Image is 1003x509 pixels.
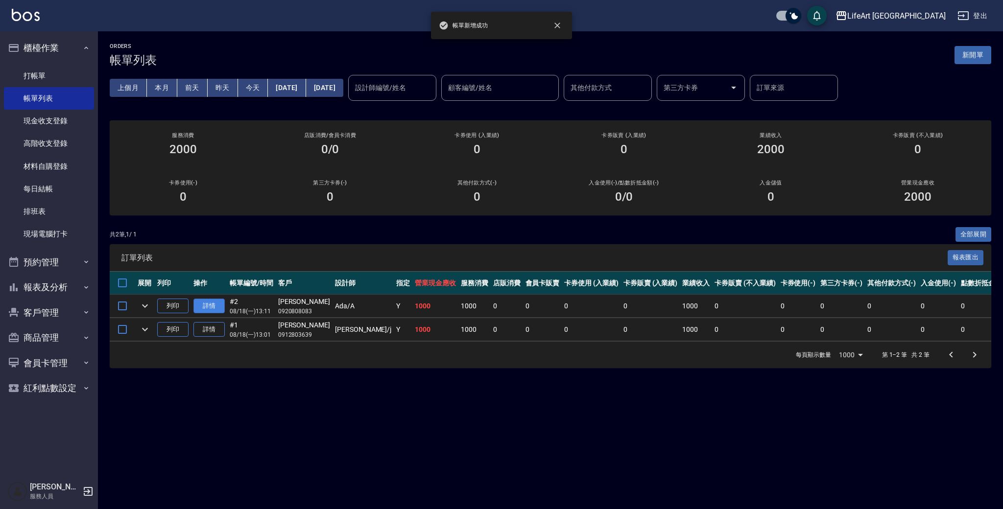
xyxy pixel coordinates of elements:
p: 每頁顯示數量 [796,350,831,359]
p: 08/18 (一) 13:01 [230,330,273,339]
td: #1 [227,318,276,341]
p: 08/18 (一) 13:11 [230,307,273,316]
td: 0 [712,318,778,341]
button: 上個月 [110,79,147,97]
button: 紅利點數設定 [4,375,94,401]
img: Person [8,482,27,501]
td: 0 [621,295,680,318]
td: 0 [818,295,865,318]
td: 0 [865,318,919,341]
span: 帳單新增成功 [439,21,488,30]
th: 服務消費 [458,272,491,295]
td: 0 [562,295,621,318]
th: 帳單編號/時間 [227,272,276,295]
h3: 0 [767,190,774,204]
a: 材料自購登錄 [4,155,94,178]
th: 客戶 [276,272,333,295]
h3: 0 [474,142,480,156]
h2: ORDERS [110,43,157,49]
td: 0 [778,318,818,341]
a: 現場電腦打卡 [4,223,94,245]
td: Ada /A [333,295,394,318]
h2: 營業現金應收 [856,180,979,186]
button: 列印 [157,322,189,337]
h3: 0 [474,190,480,204]
a: 報表匯出 [948,253,984,262]
h2: 入金使用(-) /點數折抵金額(-) [562,180,686,186]
th: 卡券販賣 (不入業績) [712,272,778,295]
th: 卡券使用(-) [778,272,818,295]
h3: 0/0 [321,142,339,156]
th: 卡券販賣 (入業績) [621,272,680,295]
a: 打帳單 [4,65,94,87]
h3: 0 [180,190,187,204]
a: 新開單 [955,50,991,59]
button: [DATE] [268,79,306,97]
a: 詳情 [193,299,225,314]
th: 入金使用(-) [918,272,958,295]
th: 營業現金應收 [412,272,458,295]
button: 今天 [238,79,268,97]
h2: 業績收入 [709,132,833,139]
button: 商品管理 [4,325,94,350]
div: [PERSON_NAME] [278,297,330,307]
button: 報表匯出 [948,250,984,265]
h3: 0 /0 [615,190,633,204]
th: 第三方卡券(-) [818,272,865,295]
h3: 0 [327,190,334,204]
button: 列印 [157,299,189,314]
h3: 2000 [757,142,785,156]
a: 現金收支登錄 [4,110,94,132]
td: 0 [918,318,958,341]
button: close [547,15,568,36]
p: 0920808083 [278,307,330,316]
div: LifeArt [GEOGRAPHIC_DATA] [847,10,946,22]
th: 指定 [394,272,412,295]
button: 新開單 [955,46,991,64]
h2: 卡券使用 (入業績) [415,132,539,139]
th: 展開 [135,272,155,295]
th: 操作 [191,272,227,295]
button: 報表及分析 [4,275,94,300]
h2: 其他付款方式(-) [415,180,539,186]
td: 1000 [412,318,458,341]
td: 0 [562,318,621,341]
th: 會員卡販賣 [523,272,562,295]
h2: 卡券販賣 (入業績) [562,132,686,139]
a: 每日結帳 [4,178,94,200]
th: 其他付款方式(-) [865,272,919,295]
h2: 店販消費 /會員卡消費 [268,132,392,139]
td: 0 [621,318,680,341]
p: 共 2 筆, 1 / 1 [110,230,137,239]
h3: 0 [621,142,627,156]
h3: 2000 [169,142,197,156]
div: [PERSON_NAME] [278,320,330,330]
h3: 帳單列表 [110,53,157,67]
td: 0 [918,295,958,318]
td: 0 [818,318,865,341]
th: 店販消費 [491,272,523,295]
button: 本月 [147,79,177,97]
p: 服務人員 [30,492,80,501]
td: #2 [227,295,276,318]
td: Y [394,318,412,341]
h2: 卡券販賣 (不入業績) [856,132,979,139]
button: Open [726,80,741,95]
button: 前天 [177,79,208,97]
button: expand row [138,322,152,337]
td: 0 [523,295,562,318]
a: 詳情 [193,322,225,337]
td: Y [394,295,412,318]
th: 列印 [155,272,191,295]
div: 1000 [835,342,866,368]
a: 高階收支登錄 [4,132,94,155]
h2: 卡券使用(-) [121,180,245,186]
button: 預約管理 [4,250,94,275]
td: 0 [523,318,562,341]
th: 設計師 [333,272,394,295]
h2: 入金儲值 [709,180,833,186]
a: 排班表 [4,200,94,223]
h3: 2000 [904,190,931,204]
button: 昨天 [208,79,238,97]
button: 全部展開 [955,227,992,242]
